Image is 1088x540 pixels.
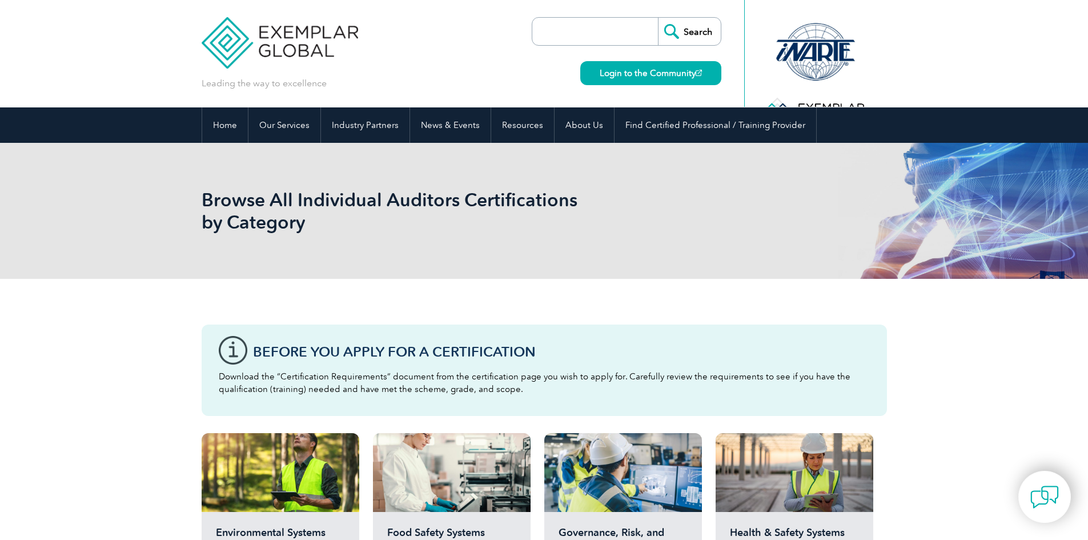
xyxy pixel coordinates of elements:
[202,77,327,90] p: Leading the way to excellence
[491,107,554,143] a: Resources
[658,18,721,45] input: Search
[615,107,816,143] a: Find Certified Professional / Training Provider
[696,70,702,76] img: open_square.png
[253,345,870,359] h3: Before You Apply For a Certification
[248,107,320,143] a: Our Services
[580,61,721,85] a: Login to the Community
[202,189,640,233] h1: Browse All Individual Auditors Certifications by Category
[202,107,248,143] a: Home
[219,370,870,395] p: Download the “Certification Requirements” document from the certification page you wish to apply ...
[555,107,614,143] a: About Us
[410,107,491,143] a: News & Events
[1030,483,1059,511] img: contact-chat.png
[321,107,409,143] a: Industry Partners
